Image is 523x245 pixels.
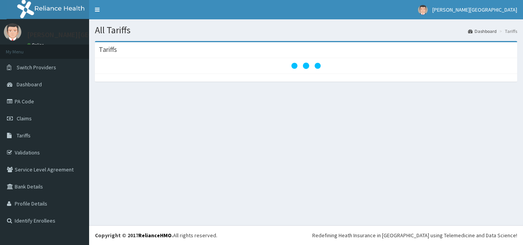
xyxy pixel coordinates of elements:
[99,46,117,53] h3: Tariffs
[95,232,173,239] strong: Copyright © 2017 .
[17,115,32,122] span: Claims
[95,25,517,35] h1: All Tariffs
[418,5,428,15] img: User Image
[291,50,322,81] svg: audio-loading
[17,64,56,71] span: Switch Providers
[4,23,21,41] img: User Image
[468,28,497,34] a: Dashboard
[138,232,172,239] a: RelianceHMO
[17,132,31,139] span: Tariffs
[17,81,42,88] span: Dashboard
[27,31,142,38] p: [PERSON_NAME][GEOGRAPHIC_DATA]
[89,225,523,245] footer: All rights reserved.
[312,231,517,239] div: Redefining Heath Insurance in [GEOGRAPHIC_DATA] using Telemedicine and Data Science!
[497,28,517,34] li: Tariffs
[27,42,46,48] a: Online
[432,6,517,13] span: [PERSON_NAME][GEOGRAPHIC_DATA]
